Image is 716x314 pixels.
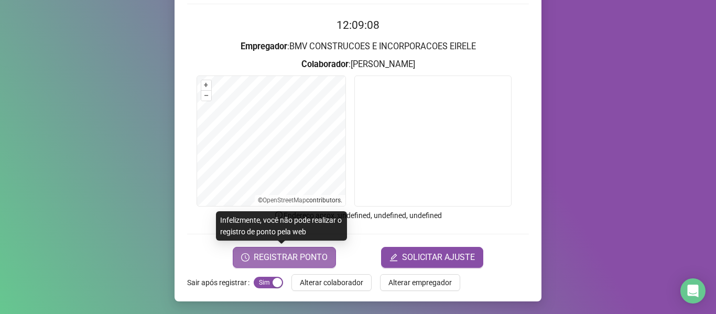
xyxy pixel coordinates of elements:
strong: Empregador [241,41,287,51]
span: Alterar empregador [388,277,452,288]
span: info-circle [274,210,284,220]
span: SOLICITAR AJUSTE [402,251,475,264]
li: © contributors. [258,197,342,204]
h3: : [PERSON_NAME] [187,58,529,71]
h3: : BMV CONSTRUCOES E INCORPORACOES EIRELE [187,40,529,53]
strong: Colaborador [301,59,349,69]
span: REGISTRAR PONTO [254,251,328,264]
time: 12:09:08 [337,19,379,31]
span: clock-circle [241,253,249,262]
label: Sair após registrar [187,274,254,291]
a: OpenStreetMap [263,197,306,204]
span: edit [389,253,398,262]
button: Alterar colaborador [291,274,372,291]
button: – [201,91,211,101]
p: Endereço aprox. : undefined, undefined, undefined [187,210,529,221]
div: Infelizmente, você não pode realizar o registro de ponto pela web [216,211,347,241]
button: editSOLICITAR AJUSTE [381,247,483,268]
button: + [201,80,211,90]
button: Alterar empregador [380,274,460,291]
span: Alterar colaborador [300,277,363,288]
div: Open Intercom Messenger [680,278,706,304]
button: REGISTRAR PONTO [233,247,336,268]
